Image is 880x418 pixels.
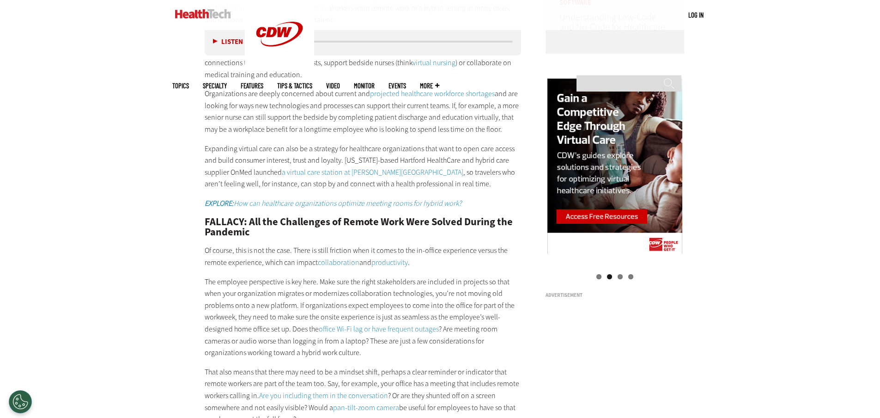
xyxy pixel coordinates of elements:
div: Cookies Settings [9,390,32,413]
p: Organizations are deeply concerned about current and and are looking for ways new technologies an... [205,88,522,135]
a: 1 [596,274,601,279]
span: More [420,82,439,89]
a: 2 [607,274,612,279]
a: Events [388,82,406,89]
a: Log in [688,11,704,19]
img: Home [175,9,231,18]
div: User menu [688,10,704,20]
a: collaboration [318,258,359,267]
button: Open Preferences [9,390,32,413]
a: MonITor [354,82,375,89]
a: office Wi-Fi lag or have frequent outages [319,324,439,334]
a: Features [241,82,263,89]
a: pan-tilt-zoom camera [333,403,399,412]
a: Video [326,82,340,89]
a: productivity [371,258,408,267]
h3: Advertisement [546,293,684,298]
p: The employee perspective is key here. Make sure the right stakeholders are included in projects s... [205,276,522,359]
a: Tips & Tactics [277,82,312,89]
a: Are you including them in the conversation [259,391,388,400]
strong: EXPLORE: [205,198,234,208]
a: 4 [628,274,633,279]
p: Expanding virtual care can also be a strategy for healthcare organizations that want to open care... [205,143,522,190]
img: virtual care right rail [547,79,682,256]
span: Topics [172,82,189,89]
a: a virtual care station at [PERSON_NAME][GEOGRAPHIC_DATA] [282,167,463,177]
a: EXPLORE:How can healthcare organizations optimize meeting rooms for hybrid work? [205,198,461,208]
a: CDW [245,61,314,71]
a: 3 [618,274,623,279]
em: How can healthcare organizations optimize meeting rooms for hybrid work? [205,198,461,208]
span: Specialty [203,82,227,89]
p: Of course, this is not the case. There is still friction when it comes to the in-office experienc... [205,245,522,268]
h2: FALLACY: All the Challenges of Remote Work Were Solved During the Pandemic [205,217,522,238]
